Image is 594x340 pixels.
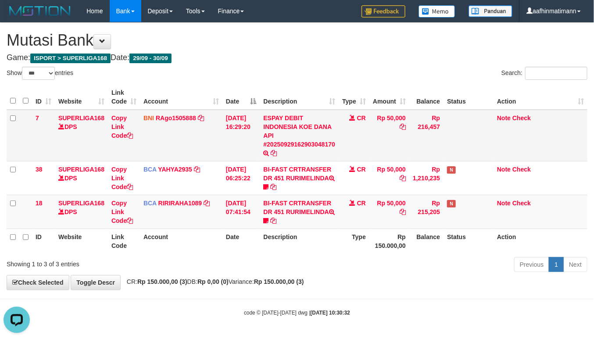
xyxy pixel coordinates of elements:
[58,166,104,173] a: SUPERLIGA168
[444,85,494,110] th: Status
[260,161,339,195] td: BI-FAST CRTRANSFER DR 451 RURIMELINDA
[222,85,260,110] th: Date: activate to sort column descending
[512,200,531,207] a: Check
[447,166,456,174] span: Has Note
[158,200,202,207] a: RIRIRAHA1089
[361,5,405,18] img: Feedback.jpg
[409,195,444,229] td: Rp 215,205
[140,85,222,110] th: Account: activate to sort column ascending
[549,257,564,272] a: 1
[369,229,409,254] th: Rp 150.000,00
[525,67,587,80] input: Search:
[58,200,104,207] a: SUPERLIGA168
[270,183,276,190] a: Copy BI-FAST CRTRANSFER DR 451 RURIMELINDA to clipboard
[7,275,69,290] a: Check Selected
[400,175,406,182] a: Copy Rp 50,000 to clipboard
[197,278,229,285] strong: Rp 0,00 (0)
[311,310,350,316] strong: [DATE] 10:30:32
[71,275,121,290] a: Toggle Descr
[447,200,456,208] span: Has Note
[260,195,339,229] td: BI-FAST CRTRANSFER DR 451 RURIMELINDA
[122,278,304,285] span: CR: DB: Variance:
[501,67,587,80] label: Search:
[497,166,511,173] a: Note
[111,115,133,139] a: Copy Link Code
[4,4,30,30] button: Open LiveChat chat widget
[158,166,192,173] a: YAHYA2935
[55,161,108,195] td: DPS
[357,115,366,122] span: CR
[36,115,39,122] span: 7
[357,166,366,173] span: CR
[140,229,222,254] th: Account
[369,195,409,229] td: Rp 50,000
[263,115,335,148] a: ESPAY DEBIT INDONESIA KOE DANA API #20250929162903048170
[22,67,55,80] select: Showentries
[409,229,444,254] th: Balance
[111,200,133,224] a: Copy Link Code
[254,278,304,285] strong: Rp 150.000,00 (3)
[36,166,43,173] span: 38
[30,54,111,63] span: ISPORT > SUPERLIGA168
[55,195,108,229] td: DPS
[55,229,108,254] th: Website
[271,150,277,157] a: Copy ESPAY DEBIT INDONESIA KOE DANA API #20250929162903048170 to clipboard
[156,115,196,122] a: RAgo1505888
[369,85,409,110] th: Amount: activate to sort column ascending
[260,229,339,254] th: Description
[7,32,587,49] h1: Mutasi Bank
[111,166,133,190] a: Copy Link Code
[129,54,172,63] span: 29/09 - 30/09
[222,161,260,195] td: [DATE] 06:25:22
[339,229,369,254] th: Type
[108,85,140,110] th: Link Code: activate to sort column ascending
[497,200,511,207] a: Note
[512,166,531,173] a: Check
[7,4,73,18] img: MOTION_logo.png
[400,123,406,130] a: Copy Rp 50,000 to clipboard
[494,229,587,254] th: Action
[143,200,157,207] span: BCA
[7,256,241,268] div: Showing 1 to 3 of 3 entries
[222,195,260,229] td: [DATE] 07:41:54
[260,85,339,110] th: Description: activate to sort column ascending
[55,85,108,110] th: Website: activate to sort column ascending
[339,85,369,110] th: Type: activate to sort column ascending
[369,161,409,195] td: Rp 50,000
[357,200,366,207] span: CR
[36,200,43,207] span: 18
[514,257,549,272] a: Previous
[563,257,587,272] a: Next
[369,110,409,161] td: Rp 50,000
[58,115,104,122] a: SUPERLIGA168
[137,278,187,285] strong: Rp 150.000,00 (3)
[444,229,494,254] th: Status
[512,115,531,122] a: Check
[494,85,587,110] th: Action: activate to sort column ascending
[244,310,350,316] small: code © [DATE]-[DATE] dwg |
[497,115,511,122] a: Note
[198,115,204,122] a: Copy RAgo1505888 to clipboard
[469,5,512,17] img: panduan.png
[419,5,455,18] img: Button%20Memo.svg
[222,110,260,161] td: [DATE] 16:29:20
[7,67,73,80] label: Show entries
[400,208,406,215] a: Copy Rp 50,000 to clipboard
[409,110,444,161] td: Rp 216,457
[32,229,55,254] th: ID
[194,166,200,173] a: Copy YAHYA2935 to clipboard
[409,161,444,195] td: Rp 1,210,235
[143,166,157,173] span: BCA
[270,217,276,224] a: Copy BI-FAST CRTRANSFER DR 451 RURIMELINDA to clipboard
[7,54,587,62] h4: Game: Date:
[204,200,210,207] a: Copy RIRIRAHA1089 to clipboard
[143,115,154,122] span: BNI
[409,85,444,110] th: Balance
[32,85,55,110] th: ID: activate to sort column ascending
[55,110,108,161] td: DPS
[108,229,140,254] th: Link Code
[222,229,260,254] th: Date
